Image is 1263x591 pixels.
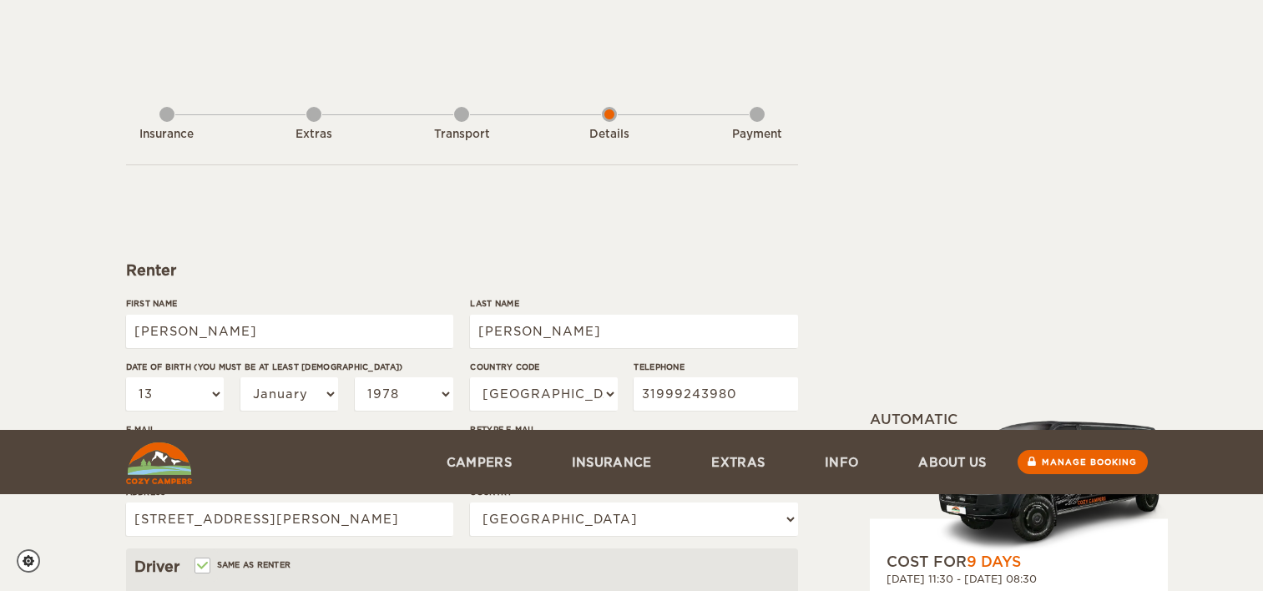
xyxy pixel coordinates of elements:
label: Last Name [470,297,797,310]
div: Renter [126,260,798,280]
a: Cookie settings [17,549,51,573]
a: Info [795,430,888,494]
label: Telephone [634,361,797,373]
a: Manage booking [1018,450,1148,474]
input: Same as renter [196,562,207,573]
div: [DATE] 11:30 - [DATE] 08:30 [887,572,1151,586]
input: e.g. Smith [470,315,797,348]
label: Same as renter [196,557,291,573]
label: First Name [126,297,453,310]
div: Transport [416,127,508,143]
div: Details [563,127,655,143]
label: Retype E-mail [470,423,797,436]
div: Driver [134,557,790,577]
div: Insurance [121,127,213,143]
a: About us [888,430,1016,494]
img: HighlanderXL.png [937,416,1168,552]
input: e.g. Street, City, Zip Code [126,503,453,536]
div: Payment [711,127,803,143]
a: Campers [417,430,542,494]
label: E-mail [126,423,453,436]
span: 9 Days [967,553,1021,570]
div: COST FOR [887,552,1151,572]
div: Extras [268,127,360,143]
label: Date of birth (You must be at least [DEMOGRAPHIC_DATA]) [126,361,453,373]
input: e.g. 1 234 567 890 [634,377,797,411]
label: Country Code [470,361,617,373]
img: Cozy Campers [126,442,192,484]
a: Insurance [542,430,682,494]
input: e.g. William [126,315,453,348]
div: Automatic 4x4 [870,411,1168,552]
a: Extras [681,430,795,494]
